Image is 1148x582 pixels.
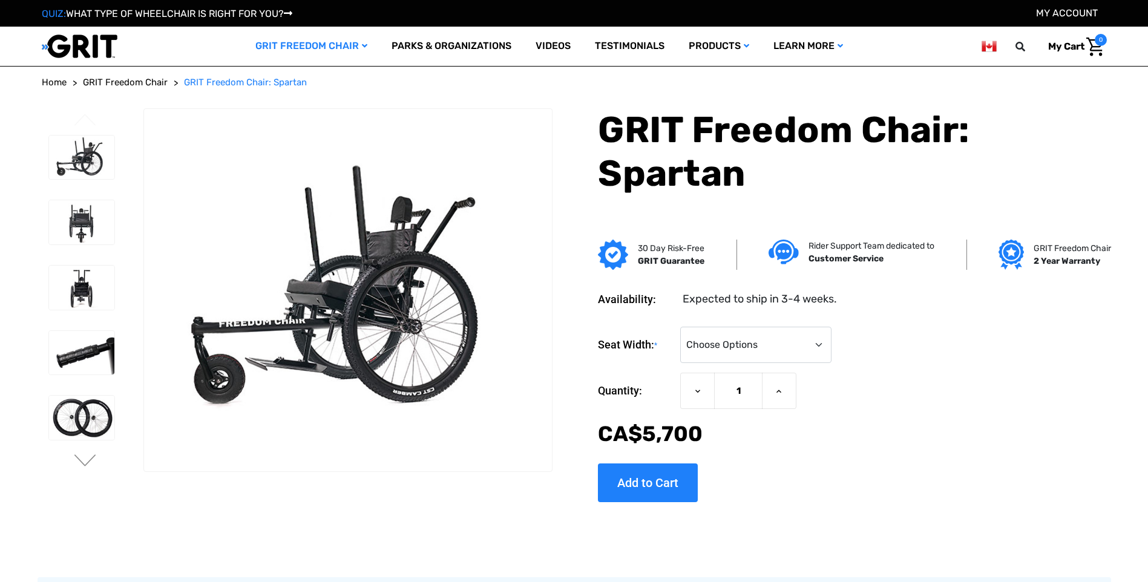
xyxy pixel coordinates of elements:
[42,76,1107,90] nav: Breadcrumb
[761,27,855,66] a: Learn More
[638,256,704,266] strong: GRIT Guarantee
[1034,256,1100,266] strong: 2 Year Warranty
[809,240,934,252] p: Rider Support Team dedicated to
[598,291,674,307] dt: Availability:
[638,242,704,255] p: 30 Day Risk-Free
[1039,34,1107,59] a: Cart with 0 items
[379,27,523,66] a: Parks & Organizations
[598,327,674,364] label: Seat Width:
[1021,34,1039,59] input: Search
[49,331,115,375] img: GRIT Freedom Chair: Spartan
[83,76,168,90] a: GRIT Freedom Chair
[42,34,117,59] img: GRIT All-Terrain Wheelchair and Mobility Equipment
[49,396,115,440] img: GRIT Freedom Chair: Spartan
[42,77,67,88] span: Home
[598,108,1106,195] h1: GRIT Freedom Chair: Spartan
[49,136,115,180] img: GRIT Freedom Chair: Spartan
[677,27,761,66] a: Products
[1048,41,1084,52] span: My Cart
[73,454,98,469] button: Go to slide 2 of 4
[809,253,884,264] strong: Customer Service
[598,421,703,446] span: CA$‌5,700
[184,76,307,90] a: GRIT Freedom Chair: Spartan
[982,39,996,54] img: ca.png
[1086,38,1104,56] img: Cart
[598,373,674,409] label: Quantity:
[583,27,677,66] a: Testimonials
[42,76,67,90] a: Home
[1034,242,1111,255] p: GRIT Freedom Chair
[523,27,583,66] a: Videos
[598,240,628,270] img: GRIT Guarantee
[83,77,168,88] span: GRIT Freedom Chair
[243,27,379,66] a: GRIT Freedom Chair
[769,240,799,264] img: Customer service
[42,8,292,19] a: QUIZ:WHAT TYPE OF WHEELCHAIR IS RIGHT FOR YOU?
[1095,34,1107,46] span: 0
[999,240,1023,270] img: Grit freedom
[144,154,552,426] img: GRIT Freedom Chair: Spartan
[1036,7,1098,19] a: Account
[73,114,98,128] button: Go to slide 4 of 4
[49,200,115,244] img: GRIT Freedom Chair: Spartan
[42,8,66,19] span: QUIZ:
[184,77,307,88] span: GRIT Freedom Chair: Spartan
[598,463,698,502] input: Add to Cart
[683,291,837,307] dd: Expected to ship in 3-4 weeks.
[49,266,115,310] img: GRIT Freedom Chair: Spartan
